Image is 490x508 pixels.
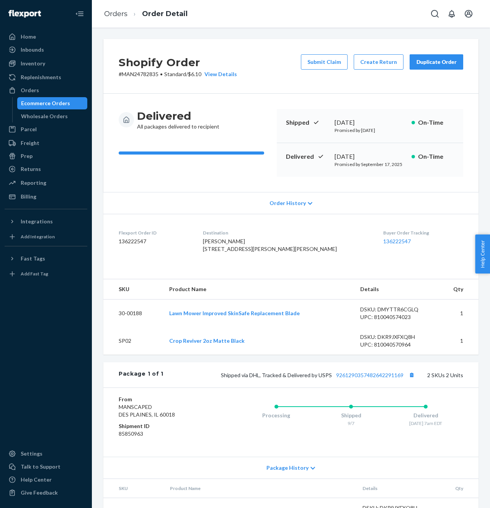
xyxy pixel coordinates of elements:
a: Billing [5,190,87,203]
a: 136222547 [383,238,411,244]
th: Details [354,279,437,300]
a: Lawn Mower Improved SkinSafe Replacement Blade [169,310,300,316]
a: Replenishments [5,71,87,83]
dt: Flexport Order ID [119,230,191,236]
a: Parcel [5,123,87,135]
p: Promised by [DATE] [335,127,405,134]
button: Help Center [475,234,490,274]
button: Fast Tags [5,252,87,265]
div: Home [21,33,36,41]
div: Orders [21,86,39,94]
a: Order Detail [142,10,188,18]
div: Shipped [314,412,389,419]
button: Copy tracking number [407,370,416,380]
p: # MAN24782835 / $6.10 [119,70,237,78]
span: Shipped via DHL, Tracked & Delivered by USPS [221,372,416,378]
div: Delivered [389,412,463,419]
div: Duplicate Order [416,58,457,66]
a: Ecommerce Orders [17,97,88,109]
span: Package History [266,464,309,472]
ol: breadcrumbs [98,3,194,25]
button: Open Search Box [427,6,443,21]
a: Freight [5,137,87,149]
div: Help Center [21,476,52,484]
div: Talk to Support [21,463,60,471]
div: Returns [21,165,41,173]
button: Close Navigation [72,6,87,21]
p: On-Time [418,152,454,161]
div: Wholesale Orders [21,112,68,120]
div: Inbounds [21,46,44,54]
a: Help Center [5,474,87,486]
button: Open account menu [461,6,476,21]
div: Processing [239,412,314,419]
div: Integrations [21,218,53,225]
div: DSKU: DKR9JXFXQ8H [360,333,431,341]
div: All packages delivered to recipient [137,109,219,130]
div: Add Integration [21,233,55,240]
a: Settings [5,448,87,460]
div: Give Feedback [21,489,58,497]
th: Qty [436,279,479,300]
div: Package 1 of 1 [119,370,163,380]
button: Create Return [354,54,403,70]
button: Give Feedback [5,487,87,499]
dd: 136222547 [119,238,191,245]
a: Prep [5,150,87,162]
div: Freight [21,139,39,147]
div: Billing [21,193,36,200]
button: Submit Claim [301,54,348,70]
img: Flexport logo [8,10,41,18]
td: 30-00188 [103,300,163,327]
span: • [160,71,163,77]
a: Returns [5,163,87,175]
dt: Shipment ID [119,422,208,430]
iframe: Opens a widget where you can chat to one of our agents [440,485,482,504]
span: MANSCAPED DES PLAINES, IL 60018 [119,404,175,418]
p: Promised by September 17, 2025 [335,161,405,168]
th: SKU [103,279,163,300]
div: Add Fast Tag [21,270,48,277]
td: 1 [436,327,479,355]
div: Prep [21,152,33,160]
dt: Destination [203,230,371,236]
button: Duplicate Order [410,54,463,70]
div: Inventory [21,60,45,67]
div: 9/7 [314,420,389,427]
dd: 85850963 [119,430,208,438]
div: [DATE] [335,152,405,161]
div: Replenishments [21,73,61,81]
th: Product Name [164,479,356,498]
a: Orders [5,84,87,96]
h3: Delivered [137,109,219,123]
div: Settings [21,450,42,458]
span: Order History [269,199,306,207]
p: Delivered [286,152,328,161]
a: Inbounds [5,44,87,56]
span: Standard [164,71,186,77]
dt: Buyer Order Tracking [383,230,463,236]
a: Add Integration [5,231,87,243]
a: Add Fast Tag [5,268,87,280]
div: Parcel [21,125,37,133]
a: Wholesale Orders [17,110,88,122]
div: [DATE] 7am EDT [389,420,463,427]
th: Qty [439,479,479,498]
td: SP02 [103,327,163,355]
p: Shipped [286,118,328,127]
a: Crop Reviver 2oz Matte Black [169,337,245,344]
a: Orders [104,10,127,18]
a: Inventory [5,57,87,70]
h2: Shopify Order [119,54,237,70]
div: UPC: 810040570964 [360,341,431,348]
a: Home [5,31,87,43]
button: View Details [201,70,237,78]
dt: From [119,396,208,403]
div: UPC: 810040574023 [360,313,431,321]
th: Product Name [163,279,354,300]
a: Reporting [5,177,87,189]
td: 1 [436,300,479,327]
div: 2 SKUs 2 Units [163,370,463,380]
